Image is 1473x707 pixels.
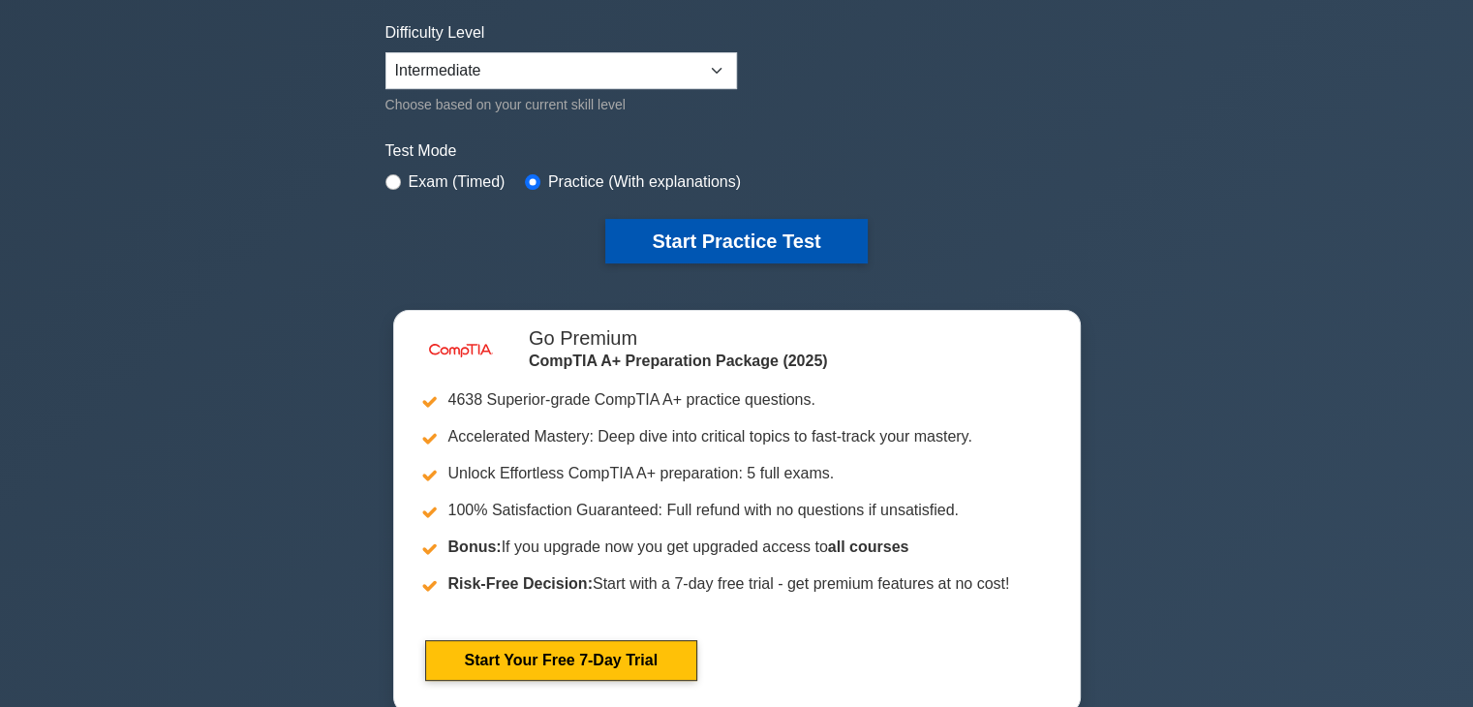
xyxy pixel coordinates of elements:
[548,170,741,194] label: Practice (With explanations)
[409,170,506,194] label: Exam (Timed)
[385,21,485,45] label: Difficulty Level
[385,93,737,116] div: Choose based on your current skill level
[605,219,867,263] button: Start Practice Test
[425,640,697,681] a: Start Your Free 7-Day Trial
[385,139,1089,163] label: Test Mode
